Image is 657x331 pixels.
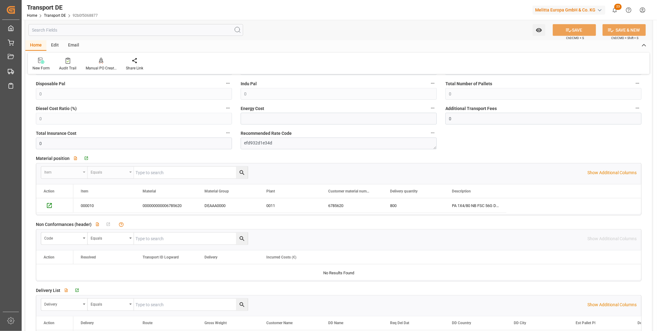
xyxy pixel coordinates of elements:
p: Show Additional Columns [587,170,637,176]
span: Recommended Rate Code [241,130,292,137]
button: search button [236,167,248,179]
span: Plant [266,189,275,193]
div: Home [25,40,46,51]
div: Audit Trail [59,65,76,71]
div: PA 1X4/80 NB FSC 56G DN AZ VE9 GB [444,198,506,213]
div: 000010 [73,198,135,213]
div: Share Link [126,65,143,71]
div: 800 [383,198,444,213]
span: Ctrl/CMD + Shift + S [611,36,638,40]
button: show 23 new notifications [608,3,622,17]
button: open menu [533,24,545,36]
button: Additional Transport Fees [633,104,642,112]
span: Total Insurance Cost [36,130,76,137]
div: Equals [91,168,127,175]
div: DEAAA0000 [197,198,259,213]
span: Item [81,189,88,193]
input: Type to search [134,233,248,245]
span: Resolved [81,255,96,259]
span: Description [452,189,471,193]
span: DD Name [328,321,343,325]
div: code [44,234,81,241]
button: open menu [88,233,134,245]
span: Gross Weight [204,321,227,325]
button: Recommended Rate Code [429,129,437,137]
div: Email [63,40,84,51]
button: Energy Cost [429,104,437,112]
p: Show Additional Columns [587,302,637,308]
button: open menu [41,167,88,179]
button: open menu [41,233,88,245]
span: Delivery List [36,287,60,294]
span: Material [143,189,156,193]
div: Delivery [44,300,81,307]
button: Total Number of Pallets [633,79,642,87]
button: Disposable Pal [224,79,232,87]
textarea: efd932d1e34d [241,138,437,149]
div: 000000000006785620 [135,198,197,213]
div: Manual PO Creation [86,65,117,71]
button: search button [236,299,248,311]
span: Disposable Pal [36,81,65,87]
div: 0011 [259,198,321,213]
span: Est Pallet Pl [576,321,595,325]
span: Additional Transport Fees [445,105,497,112]
div: Transport DE [27,3,98,12]
span: DD Country [452,321,471,325]
span: Energy Cost [241,105,264,112]
span: Indu Pal [241,81,257,87]
a: Transport DE [44,13,66,18]
span: Route [143,321,152,325]
button: Diesel Cost Ratio (%) [224,104,232,112]
div: Press SPACE to select this row. [36,198,73,213]
span: Material position [36,155,70,162]
button: Total Insurance Cost [224,129,232,137]
div: Equals [91,300,127,307]
div: Melitta Europa GmbH & Co. KG [533,6,605,15]
span: Incurred Costs (€) [266,255,296,259]
span: Diesel Cost Ratio (%) [36,105,77,112]
span: Delivery [81,321,94,325]
button: Melitta Europa GmbH & Co. KG [533,4,608,16]
div: New Form [32,65,50,71]
input: Search Fields [28,24,243,36]
div: Edit [46,40,63,51]
button: Indu Pal [429,79,437,87]
span: Total Number of Pallets [445,81,492,87]
button: SAVE [553,24,596,36]
button: search button [236,233,248,245]
span: Non Conformances (header) [36,221,92,228]
span: Transport ID Logward [143,255,179,259]
a: Home [27,13,37,18]
div: Press SPACE to select this row. [73,198,506,213]
input: Type to search [134,299,248,311]
div: Action [44,189,54,193]
span: Delivery [204,255,217,259]
div: Equals [91,234,127,241]
span: Customer material number [328,189,370,193]
div: Action [44,321,54,325]
span: Req Del Dat [390,321,409,325]
span: 23 [614,4,622,10]
span: Material Group [204,189,229,193]
div: Action [44,255,54,259]
span: Delivery quantity [390,189,418,193]
button: open menu [41,299,88,311]
button: SAVE & NEW [603,24,646,36]
button: Help Center [622,3,636,17]
button: open menu [88,167,134,179]
button: open menu [88,299,134,311]
span: Ctrl/CMD + S [566,36,584,40]
div: 6785620 [321,198,383,213]
span: Customer Name [266,321,293,325]
div: Item [44,168,81,175]
input: Type to search [134,167,248,179]
span: DD City [514,321,526,325]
